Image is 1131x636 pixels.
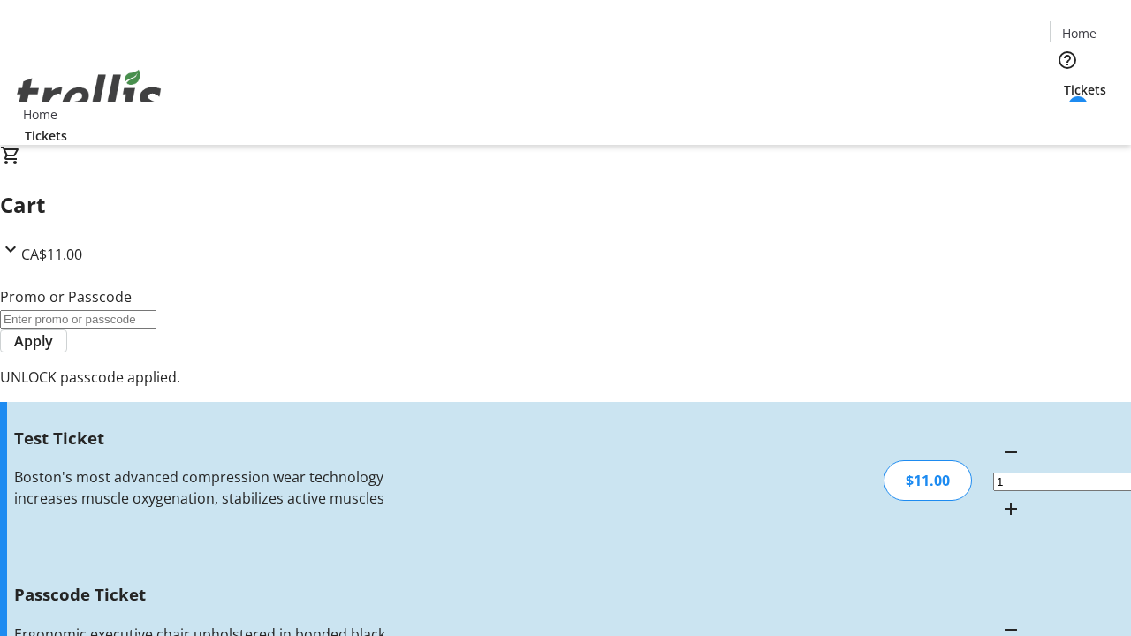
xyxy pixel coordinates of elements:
div: $11.00 [884,460,972,501]
div: Boston's most advanced compression wear technology increases muscle oxygenation, stabilizes activ... [14,466,400,509]
span: Tickets [25,126,67,145]
span: Home [1062,24,1097,42]
span: CA$11.00 [21,245,82,264]
button: Help [1050,42,1085,78]
h3: Test Ticket [14,426,400,450]
h3: Passcode Ticket [14,582,400,607]
img: Orient E2E Organization vjlQ4Jt33u's Logo [11,50,168,139]
button: Cart [1050,99,1085,134]
button: Increment by one [993,491,1029,526]
span: Home [23,105,57,124]
a: Tickets [11,126,81,145]
a: Tickets [1050,80,1120,99]
a: Home [11,105,68,124]
span: Tickets [1064,80,1106,99]
button: Decrement by one [993,435,1029,470]
a: Home [1051,24,1107,42]
span: Apply [14,330,53,352]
